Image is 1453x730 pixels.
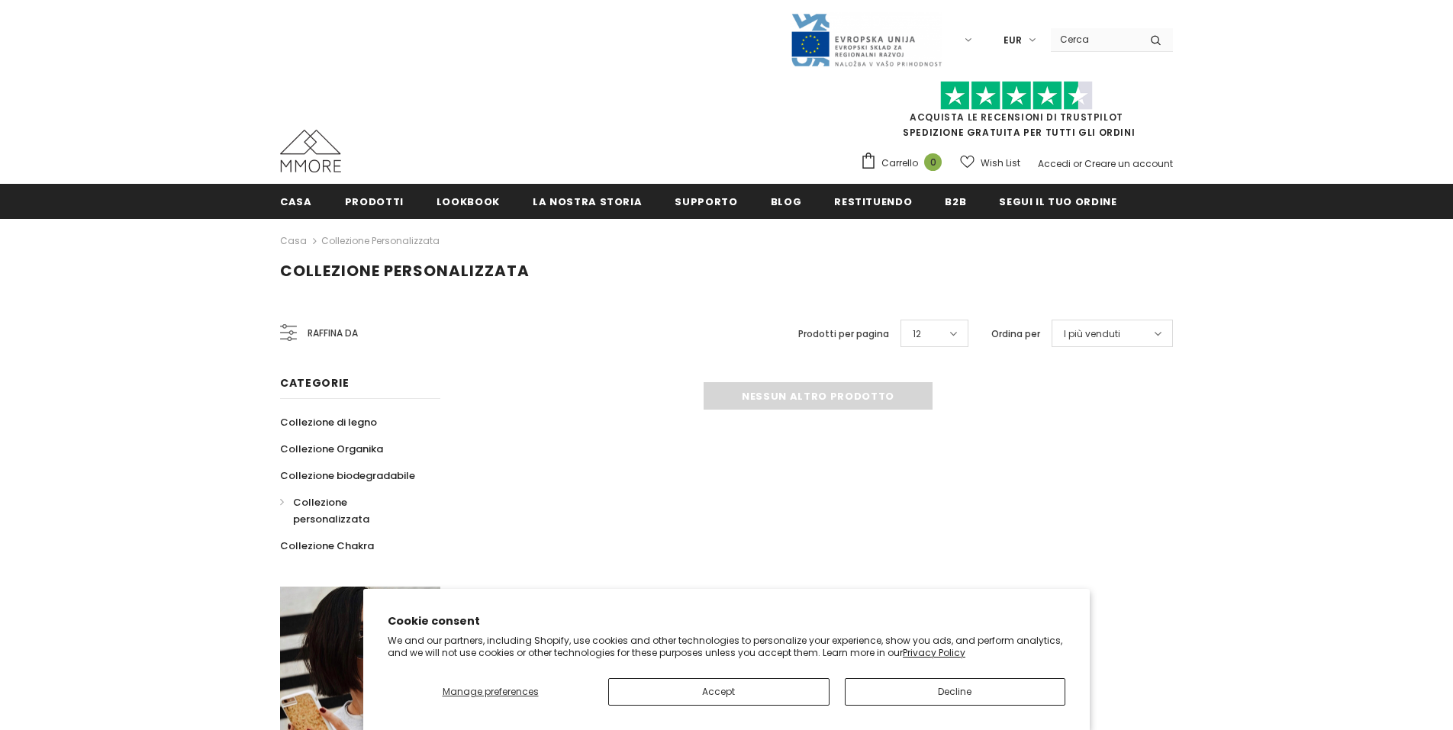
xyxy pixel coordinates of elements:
span: or [1073,157,1082,170]
span: Collezione Organika [280,442,383,456]
span: Prodotti [345,195,404,209]
a: Lookbook [437,184,500,218]
label: Prodotti per pagina [798,326,889,342]
a: Blog [771,184,802,218]
button: Manage preferences [388,678,593,706]
a: Collezione Chakra [280,532,374,559]
span: supporto [675,195,737,209]
a: B2B [945,184,966,218]
span: I più venduti [1064,326,1120,342]
label: Ordina per [991,326,1040,342]
span: Collezione biodegradabile [280,468,415,483]
span: Casa [280,195,312,209]
img: Casi MMORE [280,130,341,172]
h2: Cookie consent [388,613,1065,629]
span: Segui il tuo ordine [999,195,1116,209]
a: Javni Razpis [790,33,942,46]
span: Collezione personalizzata [293,495,369,526]
a: Restituendo [834,184,912,218]
a: Acquista le recensioni di TrustPilot [910,111,1123,124]
a: Casa [280,184,312,218]
span: Wish List [981,156,1020,171]
span: Carrello [881,156,918,171]
span: La nostra storia [533,195,642,209]
span: SPEDIZIONE GRATUITA PER TUTTI GLI ORDINI [860,88,1173,139]
a: La nostra storia [533,184,642,218]
a: Collezione personalizzata [280,489,424,532]
span: Collezione di legno [280,415,377,429]
button: Accept [608,678,830,706]
a: Carrello 0 [860,152,949,175]
span: Lookbook [437,195,500,209]
p: We and our partners, including Shopify, use cookies and other technologies to personalize your ex... [388,635,1065,658]
input: Search Site [1051,28,1139,50]
a: Prodotti [345,184,404,218]
a: Collezione di legno [280,409,377,436]
a: Collezione Organika [280,436,383,462]
a: Casa [280,232,307,250]
a: Creare un account [1084,157,1173,170]
span: Collezione Chakra [280,539,374,553]
span: Raffina da [308,325,358,342]
a: Collezione personalizzata [321,234,440,247]
span: EUR [1004,33,1022,48]
a: supporto [675,184,737,218]
a: Accedi [1038,157,1071,170]
span: 12 [913,326,921,342]
span: B2B [945,195,966,209]
button: Decline [845,678,1066,706]
span: Manage preferences [443,685,539,698]
span: Restituendo [834,195,912,209]
span: 0 [924,153,942,171]
span: Categorie [280,375,349,391]
a: Wish List [960,150,1020,176]
span: Blog [771,195,802,209]
a: Collezione biodegradabile [280,462,415,489]
a: Privacy Policy [903,646,965,659]
img: Javni Razpis [790,12,942,68]
span: Collezione personalizzata [280,260,530,281]
a: Segui il tuo ordine [999,184,1116,218]
img: Fidati di Pilot Stars [940,81,1093,111]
